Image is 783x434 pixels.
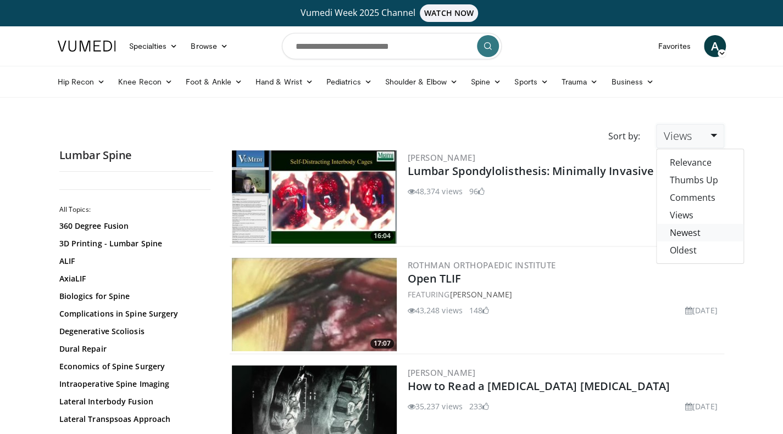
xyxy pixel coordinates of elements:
a: 3D Printing - Lumbar Spine [59,238,208,249]
li: 233 [469,401,489,412]
a: [PERSON_NAME] [408,152,475,163]
a: Favorites [652,35,697,57]
a: Dural Repair [59,343,208,354]
li: 43,248 views [408,305,463,316]
a: Hand & Wrist [249,71,320,93]
a: Open TLIF [408,271,462,286]
a: Newest [657,224,743,241]
a: Lateral Interbody Fusion [59,396,208,407]
li: 148 [469,305,489,316]
a: Pediatrics [320,71,379,93]
h2: Lumbar Spine [59,148,213,162]
a: Relevance [657,154,743,171]
input: Search topics, interventions [282,33,502,59]
img: 9f1438f7-b5aa-4a55-ab7b-c34f90e48e66.300x170_q85_crop-smart_upscale.jpg [232,150,397,244]
li: 35,237 views [408,401,463,412]
a: Views [656,124,724,148]
a: ALIF [59,256,208,267]
span: 17:07 [370,339,394,348]
a: Spine [464,71,508,93]
a: AxiaLIF [59,273,208,284]
img: VuMedi Logo [58,41,116,52]
a: Lateral Transpsoas Approach [59,414,208,425]
span: WATCH NOW [420,4,478,22]
div: FEATURING [408,289,722,300]
a: Thumbs Up [657,171,743,189]
a: Hip Recon [51,71,112,93]
li: [DATE] [685,305,718,316]
a: Degenerative Scoliosis [59,326,208,337]
a: Vumedi Week 2025 ChannelWATCH NOW [59,4,724,22]
a: 360 Degree Fusion [59,221,208,232]
a: Shoulder & Elbow [379,71,464,93]
a: Views [657,206,743,224]
h2: All Topics: [59,205,210,214]
a: Complications in Spine Surgery [59,308,208,319]
span: 16:04 [370,231,394,241]
img: 87433_0000_3.png.300x170_q85_crop-smart_upscale.jpg [232,258,397,351]
a: Oldest [657,241,743,259]
a: Business [604,71,660,93]
div: Sort by: [599,124,648,148]
a: Economics of Spine Surgery [59,361,208,372]
a: 17:07 [232,258,397,351]
a: Foot & Ankle [179,71,249,93]
a: Intraoperative Spine Imaging [59,379,208,390]
a: [PERSON_NAME] [408,367,475,378]
span: Views [663,128,691,143]
a: Trauma [555,71,605,93]
li: 48,374 views [408,185,463,197]
a: [PERSON_NAME] [449,289,512,300]
a: Sports [508,71,555,93]
a: Rothman Orthopaedic Institute [408,260,556,270]
a: 16:04 [232,150,397,244]
a: Biologics for Spine [59,291,208,302]
a: Specialties [123,35,185,57]
a: Browse [184,35,235,57]
a: How to Read a [MEDICAL_DATA] [MEDICAL_DATA] [408,379,670,393]
a: Comments [657,189,743,206]
a: A [704,35,726,57]
a: Knee Recon [112,71,179,93]
li: 96 [469,185,485,197]
li: [DATE] [685,401,718,412]
a: Lumbar Spondylolisthesis: Minimally Invasive Options [408,164,699,178]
